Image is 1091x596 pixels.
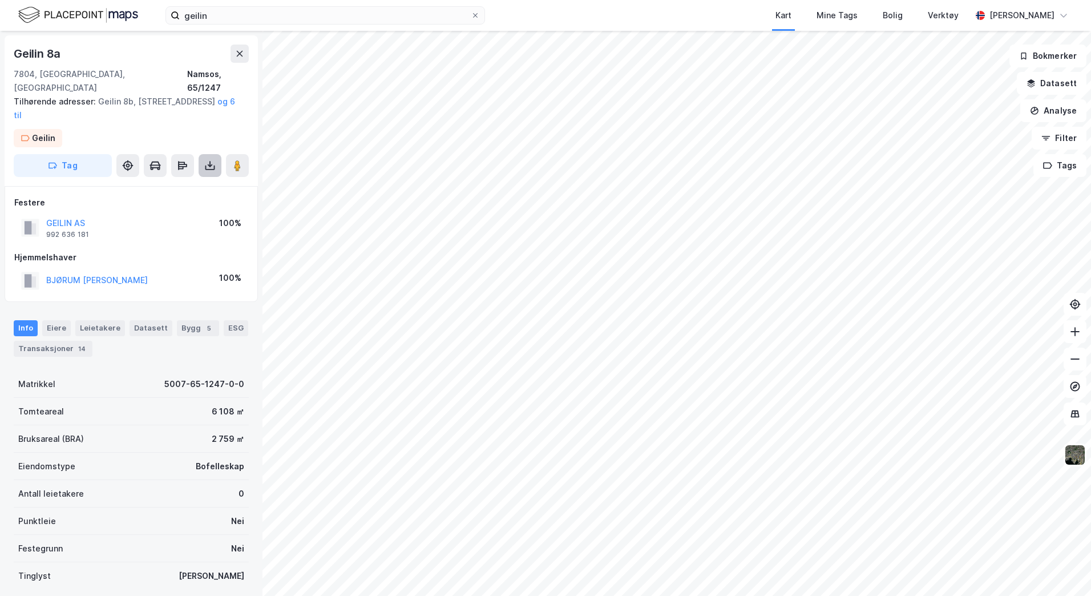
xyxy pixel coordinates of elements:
[883,9,903,22] div: Bolig
[775,9,791,22] div: Kart
[219,216,241,230] div: 100%
[75,320,125,336] div: Leietakere
[18,432,84,446] div: Bruksareal (BRA)
[76,343,88,355] div: 14
[46,230,89,239] div: 992 636 181
[42,320,71,336] div: Eiere
[1064,444,1086,466] img: 9k=
[14,196,248,210] div: Festere
[14,95,240,122] div: Geilin 8b, [STREET_ADDRESS]
[1034,541,1091,596] div: Kontrollprogram for chat
[14,341,92,357] div: Transaksjoner
[1034,541,1091,596] iframe: Chat Widget
[18,569,51,583] div: Tinglyst
[231,514,244,528] div: Nei
[212,432,244,446] div: 2 759 ㎡
[179,569,244,583] div: [PERSON_NAME]
[231,542,244,555] div: Nei
[14,96,98,106] span: Tilhørende adresser:
[1033,154,1086,177] button: Tags
[18,405,64,418] div: Tomteareal
[239,487,244,501] div: 0
[203,323,215,334] div: 5
[928,9,959,22] div: Verktøy
[219,271,241,285] div: 100%
[1009,45,1086,67] button: Bokmerker
[18,514,56,528] div: Punktleie
[130,320,172,336] div: Datasett
[14,45,63,63] div: Geilin 8a
[18,460,75,473] div: Eiendomstype
[14,154,112,177] button: Tag
[14,67,187,95] div: 7804, [GEOGRAPHIC_DATA], [GEOGRAPHIC_DATA]
[18,487,84,501] div: Antall leietakere
[196,460,244,473] div: Bofelleskap
[164,377,244,391] div: 5007-65-1247-0-0
[817,9,858,22] div: Mine Tags
[18,542,63,555] div: Festegrunn
[18,5,138,25] img: logo.f888ab2527a4732fd821a326f86c7f29.svg
[1017,72,1086,95] button: Datasett
[989,9,1054,22] div: [PERSON_NAME]
[32,131,55,145] div: Geilin
[187,67,249,95] div: Namsos, 65/1247
[14,251,248,264] div: Hjemmelshaver
[18,377,55,391] div: Matrikkel
[1020,99,1086,122] button: Analyse
[1032,127,1086,150] button: Filter
[224,320,248,336] div: ESG
[180,7,471,24] input: Søk på adresse, matrikkel, gårdeiere, leietakere eller personer
[14,320,38,336] div: Info
[177,320,219,336] div: Bygg
[212,405,244,418] div: 6 108 ㎡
